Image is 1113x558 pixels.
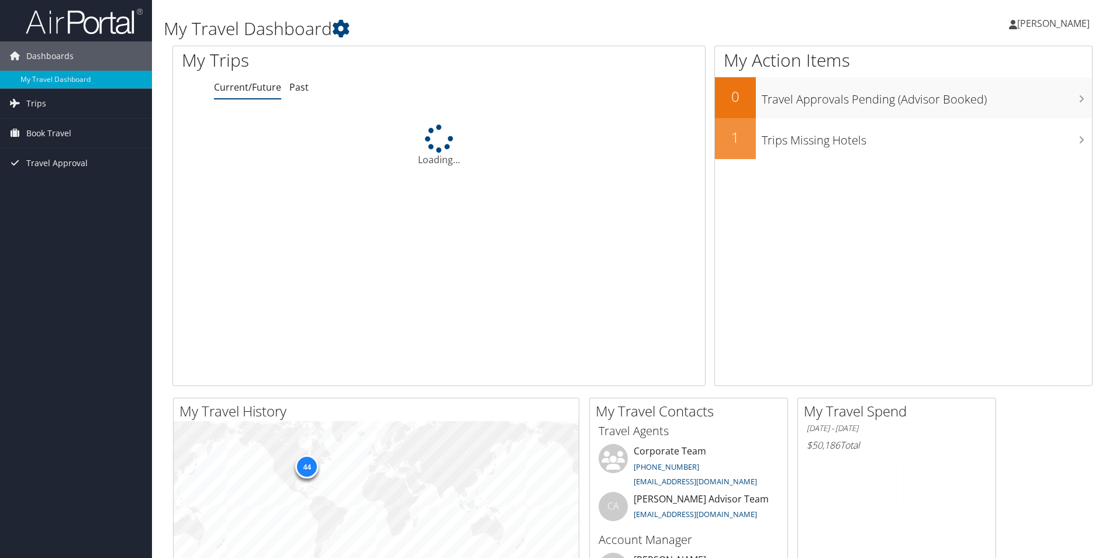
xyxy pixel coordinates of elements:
h6: Total [807,439,987,452]
span: [PERSON_NAME] [1017,17,1090,30]
h6: [DATE] - [DATE] [807,423,987,434]
a: Past [289,81,309,94]
span: Dashboards [26,42,74,71]
a: [PHONE_NUMBER] [634,461,699,472]
div: 44 [295,454,319,478]
h2: 1 [715,128,756,147]
span: Book Travel [26,119,71,148]
h2: My Travel Contacts [596,401,787,421]
h3: Travel Approvals Pending (Advisor Booked) [762,85,1092,108]
img: airportal-logo.png [26,8,143,35]
h1: My Travel Dashboard [164,16,789,41]
h3: Travel Agents [599,423,779,439]
a: [PERSON_NAME] [1009,6,1101,41]
h2: 0 [715,87,756,106]
h1: My Action Items [715,48,1092,73]
a: [EMAIL_ADDRESS][DOMAIN_NAME] [634,476,757,487]
span: Travel Approval [26,149,88,178]
a: Current/Future [214,81,281,94]
a: 0Travel Approvals Pending (Advisor Booked) [715,77,1092,118]
h2: My Travel Spend [804,401,996,421]
h2: My Travel History [179,401,579,421]
span: Trips [26,89,46,118]
h1: My Trips [182,48,475,73]
li: Corporate Team [593,444,784,492]
div: Loading... [173,125,705,167]
h3: Trips Missing Hotels [762,126,1092,149]
span: $50,186 [807,439,840,452]
li: [PERSON_NAME] Advisor Team [593,492,784,530]
a: 1Trips Missing Hotels [715,118,1092,159]
a: [EMAIL_ADDRESS][DOMAIN_NAME] [634,509,757,519]
h3: Account Manager [599,532,779,548]
div: CA [599,492,628,521]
